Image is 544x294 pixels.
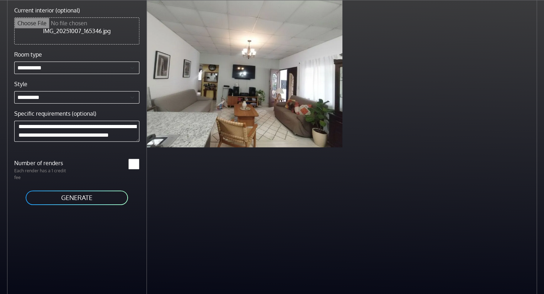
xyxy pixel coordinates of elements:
button: GENERATE [25,190,129,206]
label: Specific requirements (optional) [14,109,96,118]
label: Room type [14,50,42,59]
label: Number of renders [10,159,77,167]
p: Each render has a 1 credit fee [10,167,77,181]
label: Style [14,80,27,88]
label: Current interior (optional) [14,6,80,15]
